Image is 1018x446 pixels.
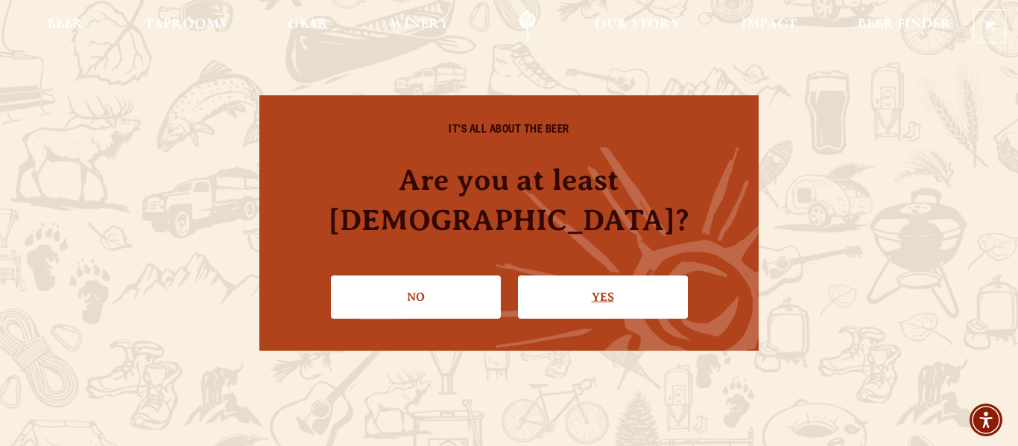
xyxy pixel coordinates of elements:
[288,19,329,31] span: Gear
[278,10,338,43] a: Gear
[499,10,555,43] a: Odell Home
[47,19,83,31] span: Beer
[289,125,729,138] h6: IT'S ALL ABOUT THE BEER
[135,10,236,43] a: Taprooms
[37,10,93,43] a: Beer
[742,19,797,31] span: Impact
[848,10,961,43] a: Beer Finder
[380,10,459,43] a: Winery
[595,19,680,31] span: Our Story
[331,275,501,319] a: No
[518,275,688,319] a: Confirm I'm 21 or older
[289,160,729,239] h4: Are you at least [DEMOGRAPHIC_DATA]?
[970,404,1002,436] div: Accessibility Menu
[390,19,449,31] span: Winery
[145,19,227,31] span: Taprooms
[585,10,690,43] a: Our Story
[732,10,806,43] a: Impact
[858,19,952,31] span: Beer Finder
